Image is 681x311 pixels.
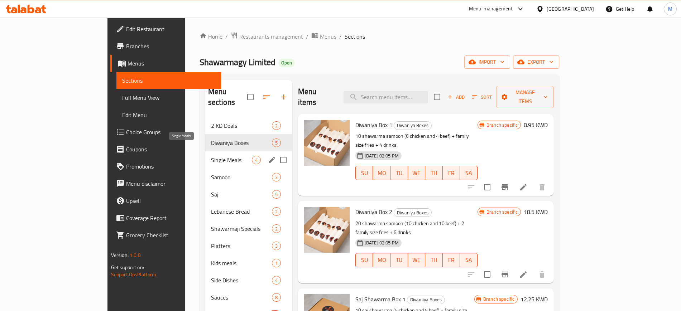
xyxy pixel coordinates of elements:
span: 3 [272,243,280,249]
div: Diwaniya Boxes [394,121,432,130]
button: SA [460,253,478,267]
span: 5 [272,191,280,198]
span: Saj [211,190,272,199]
button: Branch-specific-item [496,179,513,196]
span: TH [428,255,440,265]
span: Diwaniya Boxes [407,296,445,304]
h6: 12.25 KWD [521,294,548,304]
a: Branches [110,38,221,55]
a: Coverage Report [110,209,221,227]
a: Edit menu item [519,183,528,191]
div: Single Meals4edit [205,151,292,169]
span: FR [446,255,457,265]
div: Diwaniya Boxes5 [205,134,292,151]
span: TU [393,255,405,265]
a: Restaurants management [231,32,303,41]
div: Diwaniya Boxes [211,139,272,147]
button: MO [373,166,390,180]
button: WE [408,166,426,180]
span: WE [411,168,423,178]
span: SU [359,168,370,178]
div: items [272,242,281,250]
a: Edit Restaurant [110,20,221,38]
span: Restaurants management [239,32,303,41]
span: Grocery Checklist [126,231,215,239]
span: WE [411,255,423,265]
span: Select all sections [243,89,258,105]
a: Full Menu View [116,89,221,106]
a: Support.OpsPlatform [111,270,157,279]
span: [DATE] 02:05 PM [362,239,402,246]
span: Upsell [126,196,215,205]
span: [DATE] 02:05 PM [362,152,402,159]
span: Menu disclaimer [126,179,215,188]
button: import [464,55,510,69]
span: 1 [272,260,280,267]
span: Menus [128,59,215,68]
span: Kids meals [211,259,272,267]
span: Sauces [211,293,272,302]
button: SA [460,166,478,180]
button: Add [445,92,467,103]
span: import [470,58,504,67]
span: Sections [122,76,215,85]
div: Platters3 [205,237,292,254]
span: 2 KD Deals [211,121,272,130]
span: Branch specific [484,209,521,215]
button: TU [390,253,408,267]
span: 2 [272,208,280,215]
span: MO [376,168,388,178]
span: Branch specific [484,122,521,128]
div: [GEOGRAPHIC_DATA] [547,5,594,13]
a: Menus [311,32,336,41]
span: Shawarmagy Limited [200,54,275,70]
span: Select to update [480,180,495,195]
a: Upsell [110,192,221,209]
span: FR [446,168,457,178]
span: Promotions [126,162,215,171]
span: Lebanese Bread [211,207,272,216]
span: 4 [272,277,280,284]
a: Coupons [110,141,221,158]
span: Add item [445,92,467,103]
h2: Menu items [298,86,335,108]
a: Promotions [110,158,221,175]
span: TH [428,168,440,178]
div: items [252,156,261,164]
button: delete [533,179,551,196]
div: Diwaniya Boxes [394,208,432,217]
span: Coupons [126,145,215,154]
button: WE [408,253,426,267]
button: SU [355,166,373,180]
span: Open [278,60,295,66]
span: Choice Groups [126,128,215,136]
span: Saj Shawarma Box 1 [355,294,406,305]
div: items [272,121,281,130]
button: Sort [470,92,494,103]
img: Diwaniya Box 2 [304,207,350,253]
div: items [272,293,281,302]
div: Saj5 [205,186,292,203]
div: 2 KD Deals2 [205,117,292,134]
img: Diwaniya Box 1 [304,120,350,166]
span: Select to update [480,267,495,282]
span: Version: [111,251,129,260]
div: Samoon [211,173,272,181]
button: Add section [275,88,292,106]
span: SA [463,255,475,265]
span: Full Menu View [122,93,215,102]
div: Platters [211,242,272,250]
div: Lebanese Bread2 [205,203,292,220]
button: TU [390,166,408,180]
li: / [339,32,342,41]
span: Shawarmaji Specials [211,224,272,233]
span: Get support on: [111,263,144,272]
span: Sort sections [258,88,275,106]
div: items [272,173,281,181]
